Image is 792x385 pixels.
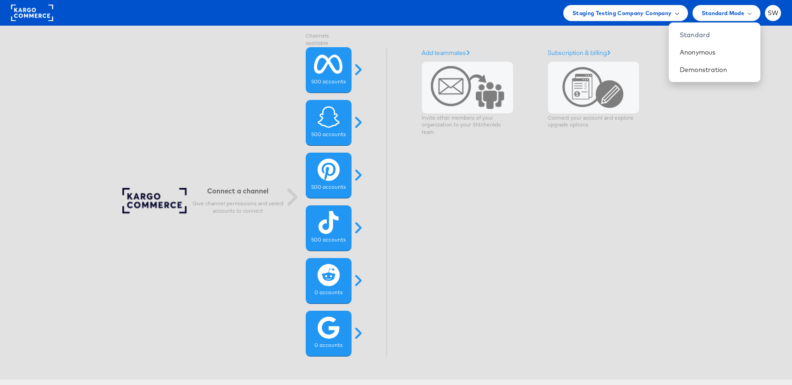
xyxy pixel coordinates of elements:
span: SW [768,10,779,16]
a: Add teammates [422,49,470,57]
h6: Connect a channel [192,187,284,195]
label: Channels available [306,33,352,47]
a: Standard [680,30,753,39]
p: Invite other members of your organization to your StitcherAds team [422,114,513,136]
label: 500 accounts [311,78,346,86]
label: 500 accounts [311,236,346,244]
span: Standard Mode [702,8,744,18]
label: 0 accounts [314,289,342,297]
label: 500 accounts [311,131,346,138]
label: 0 accounts [314,342,342,349]
a: Anonymous [680,48,753,57]
p: Give channel permissions and select accounts to connect [192,200,284,214]
p: Connect your account and explore upgrade options [548,114,639,129]
a: Demonstration [680,65,753,74]
a: Subscription & billing [548,49,610,57]
label: 500 accounts [311,184,346,191]
span: Staging Testing Company Company [572,8,672,18]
